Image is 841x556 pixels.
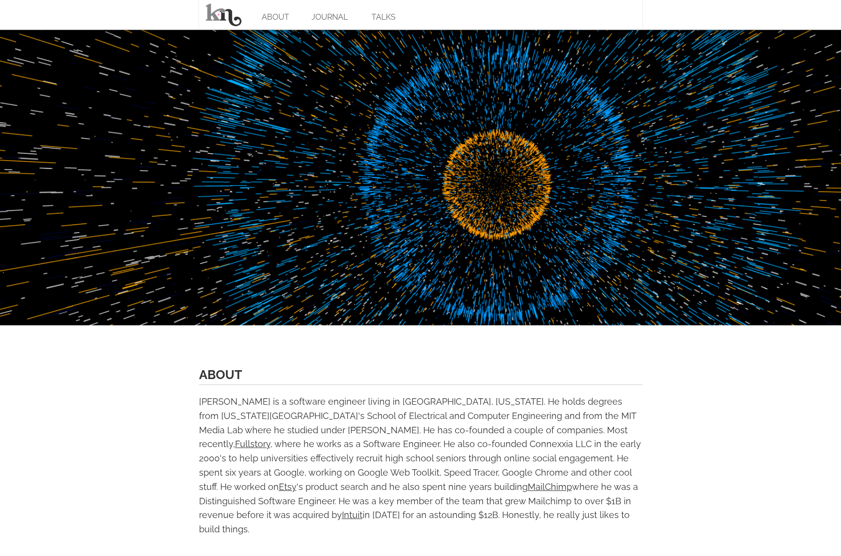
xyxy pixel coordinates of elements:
[279,482,297,492] a: Etsy
[199,395,642,537] div: [PERSON_NAME] is a software engineer living in [GEOGRAPHIC_DATA], [US_STATE]. He holds degrees fr...
[528,482,572,492] a: MailChimp
[235,439,270,449] a: Fullstory
[342,510,363,520] a: Intuit
[199,367,242,382] a: ABOUT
